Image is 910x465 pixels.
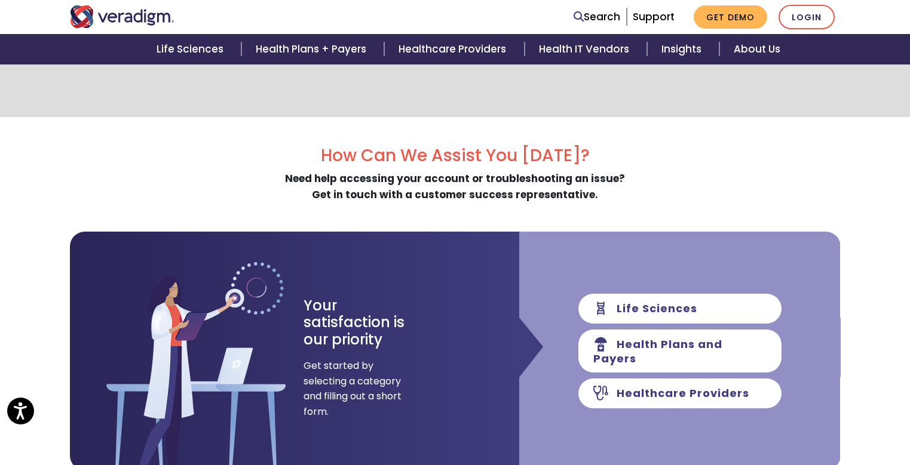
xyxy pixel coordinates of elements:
[241,34,384,64] a: Health Plans + Payers
[647,34,719,64] a: Insights
[719,34,795,64] a: About Us
[304,297,426,349] h3: Your satisfaction is our priority
[633,10,675,24] a: Support
[70,5,174,28] img: Veradigm logo
[142,34,241,64] a: Life Sciences
[285,171,625,202] strong: Need help accessing your account or troubleshooting an issue? Get in touch with a customer succes...
[694,5,767,29] a: Get Demo
[70,146,841,166] h2: How Can We Assist You [DATE]?
[525,34,647,64] a: Health IT Vendors
[384,34,524,64] a: Healthcare Providers
[574,9,620,25] a: Search
[779,5,835,29] a: Login
[304,358,402,419] span: Get started by selecting a category and filling out a short form.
